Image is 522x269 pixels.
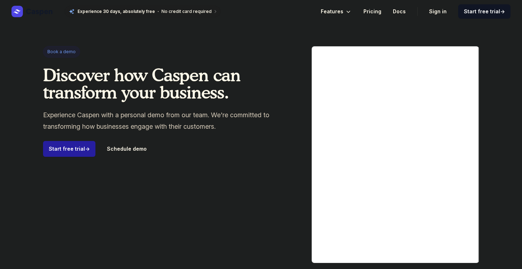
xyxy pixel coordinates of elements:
[393,7,406,16] a: Docs
[161,9,212,14] span: No credit card required
[85,146,90,152] span: →
[65,6,221,17] a: Experience 30 days, absolutely freeNo credit card required
[321,7,352,16] button: Features
[43,141,95,157] a: Start free trial
[43,66,300,101] h1: Discover how Caspen can transform your business.
[500,8,505,14] span: →
[107,146,147,152] span: Schedule demo
[43,109,300,132] p: Experience Caspen with a personal demo from our team. We're committed to transforming how busines...
[77,9,155,14] span: Experience 30 days, absolutely free
[464,8,505,15] span: Start free trial
[429,7,447,16] a: Sign in
[458,4,511,19] a: Start free trial
[321,7,343,16] span: Features
[312,46,479,263] iframe: Select a Date & Time - Calendly
[43,46,80,58] span: Book a demo
[101,141,152,157] a: Schedule demo
[363,7,381,16] a: Pricing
